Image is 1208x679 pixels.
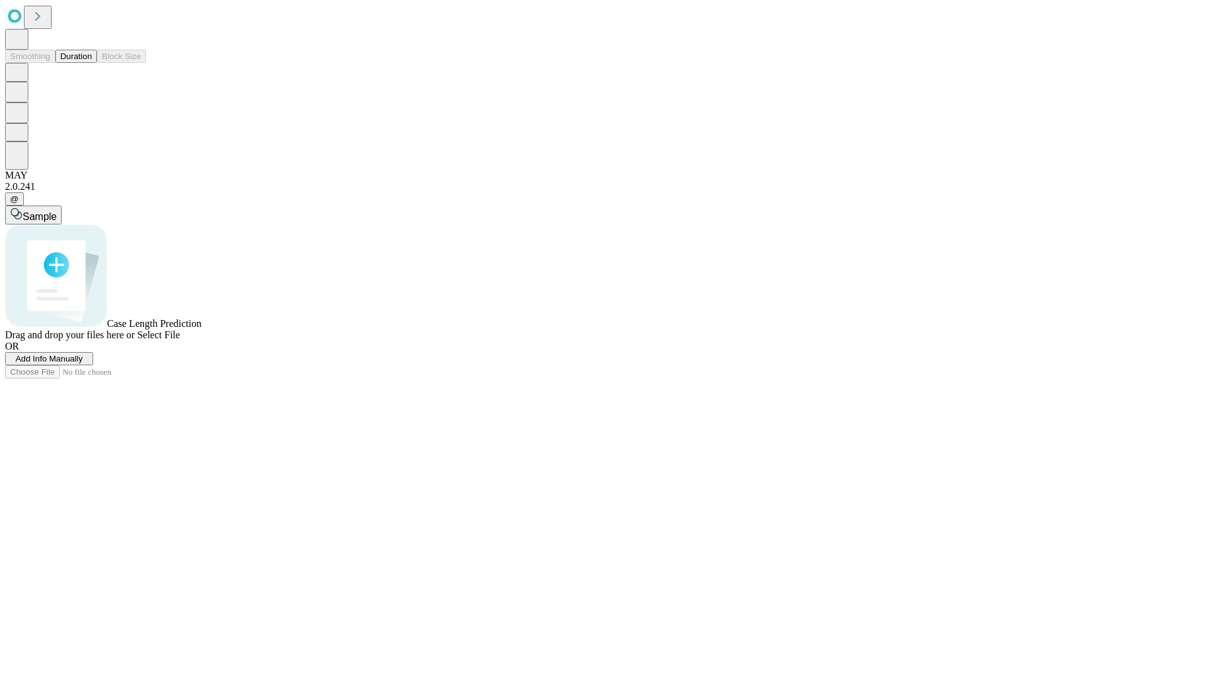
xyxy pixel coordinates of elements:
[97,50,146,63] button: Block Size
[16,354,83,363] span: Add Info Manually
[5,341,19,351] span: OR
[5,206,62,224] button: Sample
[5,329,135,340] span: Drag and drop your files here or
[107,318,201,329] span: Case Length Prediction
[137,329,180,340] span: Select File
[10,194,19,204] span: @
[5,352,93,365] button: Add Info Manually
[5,50,55,63] button: Smoothing
[5,170,1203,181] div: MAY
[5,192,24,206] button: @
[55,50,97,63] button: Duration
[23,211,57,222] span: Sample
[5,181,1203,192] div: 2.0.241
